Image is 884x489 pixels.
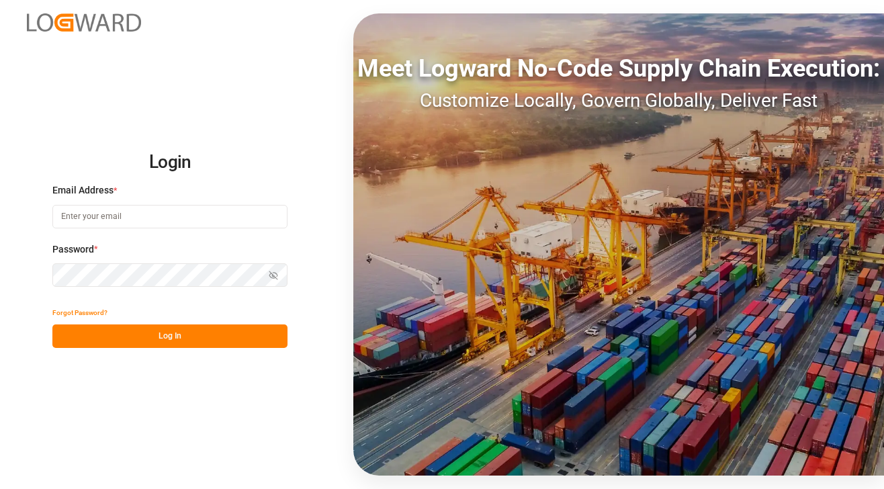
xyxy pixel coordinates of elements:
button: Log In [52,324,288,348]
button: Forgot Password? [52,301,107,324]
img: Logward_new_orange.png [27,13,141,32]
span: Password [52,242,94,257]
div: Customize Locally, Govern Globally, Deliver Fast [353,87,884,115]
input: Enter your email [52,205,288,228]
div: Meet Logward No-Code Supply Chain Execution: [353,50,884,87]
span: Email Address [52,183,114,197]
h2: Login [52,141,288,184]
